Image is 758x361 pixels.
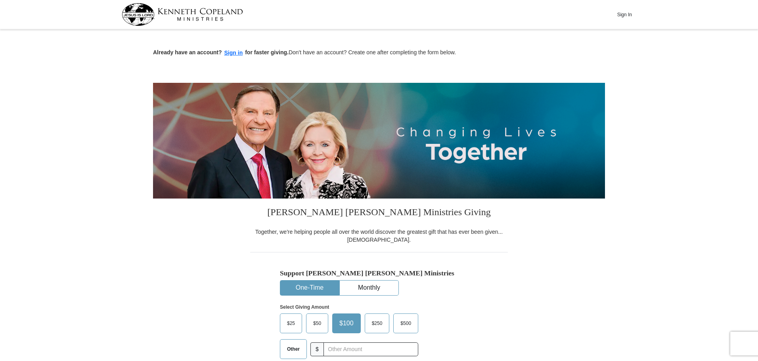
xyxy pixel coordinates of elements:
[280,269,478,277] h5: Support [PERSON_NAME] [PERSON_NAME] Ministries
[396,317,415,329] span: $500
[368,317,387,329] span: $250
[283,343,304,355] span: Other
[250,199,508,228] h3: [PERSON_NAME] [PERSON_NAME] Ministries Giving
[250,228,508,244] div: Together, we're helping people all over the world discover the greatest gift that has ever been g...
[340,281,398,295] button: Monthly
[613,8,636,21] button: Sign In
[280,281,339,295] button: One-Time
[153,49,289,55] strong: Already have an account? for faster giving.
[323,342,418,356] input: Other Amount
[122,3,243,26] img: kcm-header-logo.svg
[283,317,299,329] span: $25
[309,317,325,329] span: $50
[310,342,324,356] span: $
[280,304,329,310] strong: Select Giving Amount
[335,317,358,329] span: $100
[153,48,605,57] p: Don't have an account? Create one after completing the form below.
[222,48,245,57] button: Sign in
